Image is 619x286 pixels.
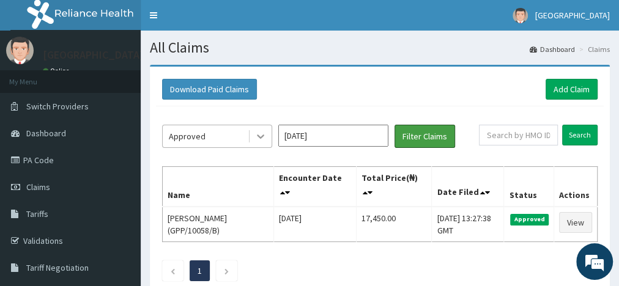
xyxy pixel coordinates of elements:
[530,44,575,54] a: Dashboard
[356,207,432,242] td: 17,450.00
[356,167,432,207] th: Total Price(₦)
[26,128,66,139] span: Dashboard
[535,10,610,21] span: [GEOGRAPHIC_DATA]
[554,167,597,207] th: Actions
[64,68,206,84] div: Chat with us now
[504,167,554,207] th: Status
[479,125,558,145] input: Search by HMO ID
[169,130,206,142] div: Approved
[170,265,176,276] a: Previous page
[278,125,388,147] input: Select Month and Year
[23,61,50,92] img: d_794563401_company_1708531726252_794563401
[162,79,257,100] button: Download Paid Claims
[559,212,592,233] a: View
[432,207,504,242] td: [DATE] 13:27:38 GMT
[562,125,598,145] input: Search
[71,73,169,196] span: We're online!
[198,265,202,276] a: Page 1 is your current page
[43,67,72,75] a: Online
[546,79,598,100] a: Add Claim
[6,37,34,64] img: User Image
[163,167,274,207] th: Name
[513,8,528,23] img: User Image
[576,44,610,54] li: Claims
[6,172,233,215] textarea: Type your message and hit 'Enter'
[163,207,274,242] td: [PERSON_NAME] (GPP/10058/B)
[43,50,144,61] p: [GEOGRAPHIC_DATA]
[201,6,230,35] div: Minimize live chat window
[224,265,229,276] a: Next page
[395,125,455,148] button: Filter Claims
[150,40,610,56] h1: All Claims
[432,167,504,207] th: Date Filed
[510,214,549,225] span: Approved
[273,167,356,207] th: Encounter Date
[26,208,48,219] span: Tariffs
[26,101,89,112] span: Switch Providers
[273,207,356,242] td: [DATE]
[26,182,50,193] span: Claims
[26,262,89,273] span: Tariff Negotiation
